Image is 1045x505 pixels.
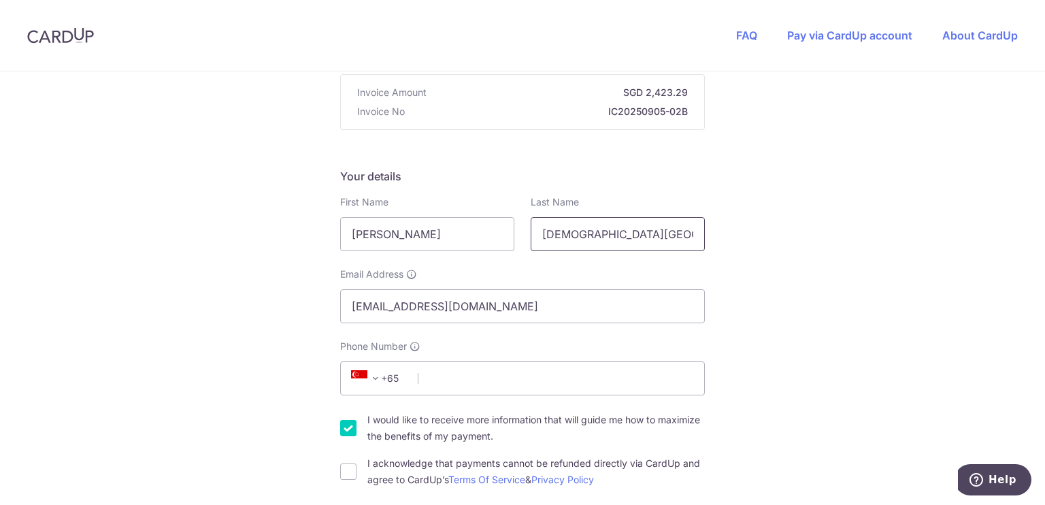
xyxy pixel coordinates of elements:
span: Invoice No [357,105,405,118]
label: I acknowledge that payments cannot be refunded directly via CardUp and agree to CardUp’s & [367,455,705,488]
img: CardUp [27,27,94,44]
h5: Your details [340,168,705,184]
a: Pay via CardUp account [787,29,912,42]
span: Invoice Amount [357,86,427,99]
input: Email address [340,289,705,323]
input: First name [340,217,514,251]
span: +65 [351,370,384,387]
strong: SGD 2,423.29 [432,86,688,99]
label: First Name [340,195,388,209]
span: +65 [347,370,408,387]
a: Privacy Policy [531,474,594,485]
strong: IC20250905-02B [410,105,688,118]
iframe: Opens a widget where you can find more information [958,464,1031,498]
a: FAQ [736,29,757,42]
label: I would like to receive more information that will guide me how to maximize the benefits of my pa... [367,412,705,444]
span: Phone Number [340,340,407,353]
label: Last Name [531,195,579,209]
a: About CardUp [942,29,1018,42]
input: Last name [531,217,705,251]
a: Terms Of Service [448,474,525,485]
span: Email Address [340,267,403,281]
